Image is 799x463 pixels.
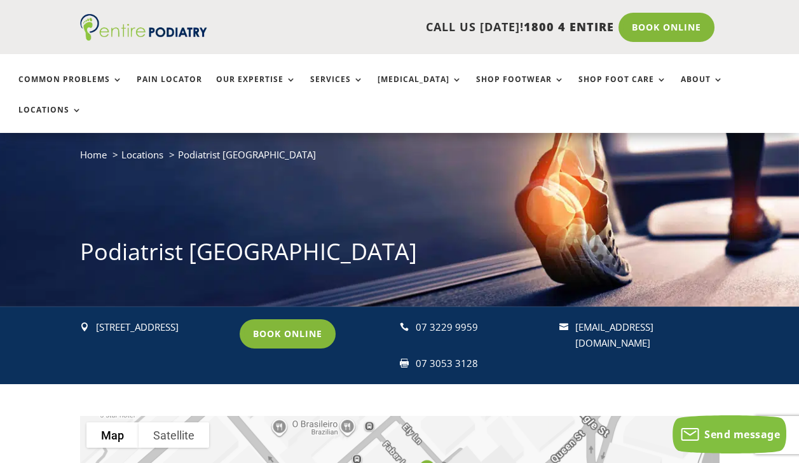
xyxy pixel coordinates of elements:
[240,319,336,349] a: Book Online
[80,146,720,172] nav: breadcrumb
[96,319,230,336] p: [STREET_ADDRESS]
[178,148,316,161] span: Podiatrist [GEOGRAPHIC_DATA]
[80,322,89,331] span: 
[139,422,209,448] button: Show satellite imagery
[18,106,82,133] a: Locations
[86,422,139,448] button: Show street map
[80,31,207,43] a: Entire Podiatry
[415,319,549,336] div: 07 3229 9959
[80,148,107,161] a: Home
[618,13,714,42] a: Book Online
[223,19,614,36] p: CALL US [DATE]!
[18,75,123,102] a: Common Problems
[216,75,296,102] a: Our Expertise
[476,75,564,102] a: Shop Footwear
[310,75,364,102] a: Services
[378,75,462,102] a: [MEDICAL_DATA]
[80,236,720,274] h1: Podiatrist [GEOGRAPHIC_DATA]
[578,75,667,102] a: Shop Foot Care
[704,427,780,441] span: Send message
[137,75,202,102] a: Pain Locator
[524,19,614,34] span: 1800 4 ENTIRE
[415,356,549,372] div: 07 3053 3128
[399,359,408,368] span: 
[121,148,163,161] a: Locations
[681,75,723,102] a: About
[673,415,786,453] button: Send message
[399,322,408,331] span: 
[80,14,207,41] img: logo (1)
[575,321,653,350] a: [EMAIL_ADDRESS][DOMAIN_NAME]
[559,322,568,331] span: 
